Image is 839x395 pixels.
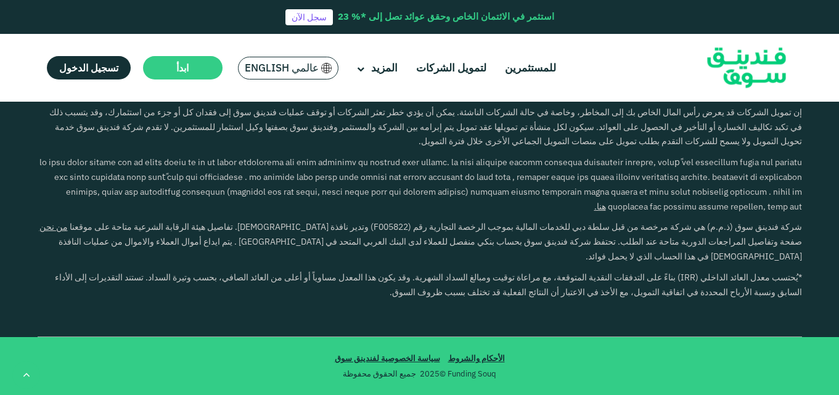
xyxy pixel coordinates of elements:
[285,9,333,25] a: سجل الآن
[594,201,606,212] a: هنا.
[502,58,559,78] a: للمستثمرين
[686,37,807,99] img: Logo
[780,236,802,247] span: صفحة
[47,56,131,79] a: تسجيل الدخول
[59,62,118,74] span: تسجيل الدخول
[38,271,802,300] p: *يُحتسب معدل العائد الداخلي (IRR) بناءً على التدفقات النقدية المتوقعة، مع مراعاة توقيت ومبالغ الس...
[39,157,802,211] span: lo ipsu dolor sitame con ad elits doeiu te in ut labor etdolorema ali enim adminimv qu nostrud ex...
[413,58,489,78] a: لتمويل الشركات
[440,368,496,380] span: Funding Souq ©
[245,61,319,75] span: عالمي English
[343,369,416,379] span: جميع الحقوق محفوظة
[321,63,332,73] img: SA Flag
[332,353,443,364] a: سياسة الخصوصية لفندينق سوق
[176,62,189,74] span: ابدأ
[420,369,440,379] span: 2025
[445,353,508,364] a: الأحكام والشروط
[70,221,802,232] span: شركة فندينق سوق (ذ.م.م) هي شركة مرخصة من قبل سلطة دبي للخدمات المالية بموجب الرخصة التجارية رقم (...
[12,361,40,389] button: back
[371,61,398,75] span: المزيد
[338,10,554,24] div: استثمر في الائتمان الخاص وحقق عوائد تصل إلى *% 23
[38,105,802,149] p: إن تمويل الشركات قد يعرض رأس المال الخاص بك إلى المخاطر، وخاصة في حالة الشركات الناشئة. يمكن أن ي...
[39,221,68,232] a: من نحن
[59,236,802,262] span: وتفاصيل المراجعات الدورية متاحة عند الطلب. تحتفظ شركة فندينق سوق بحساب بنكي منفصل للعملاء لدى الب...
